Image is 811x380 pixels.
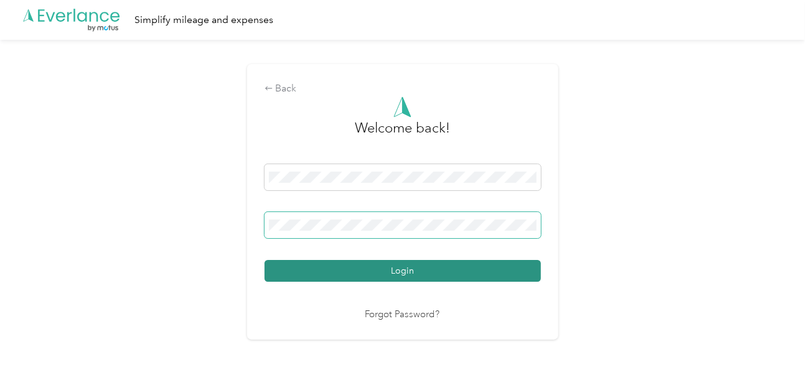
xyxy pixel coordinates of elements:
[741,310,811,380] iframe: Everlance-gr Chat Button Frame
[355,118,450,151] h3: greeting
[365,308,440,322] a: Forgot Password?
[134,12,273,28] div: Simplify mileage and expenses
[265,260,541,282] button: Login
[265,81,541,96] div: Back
